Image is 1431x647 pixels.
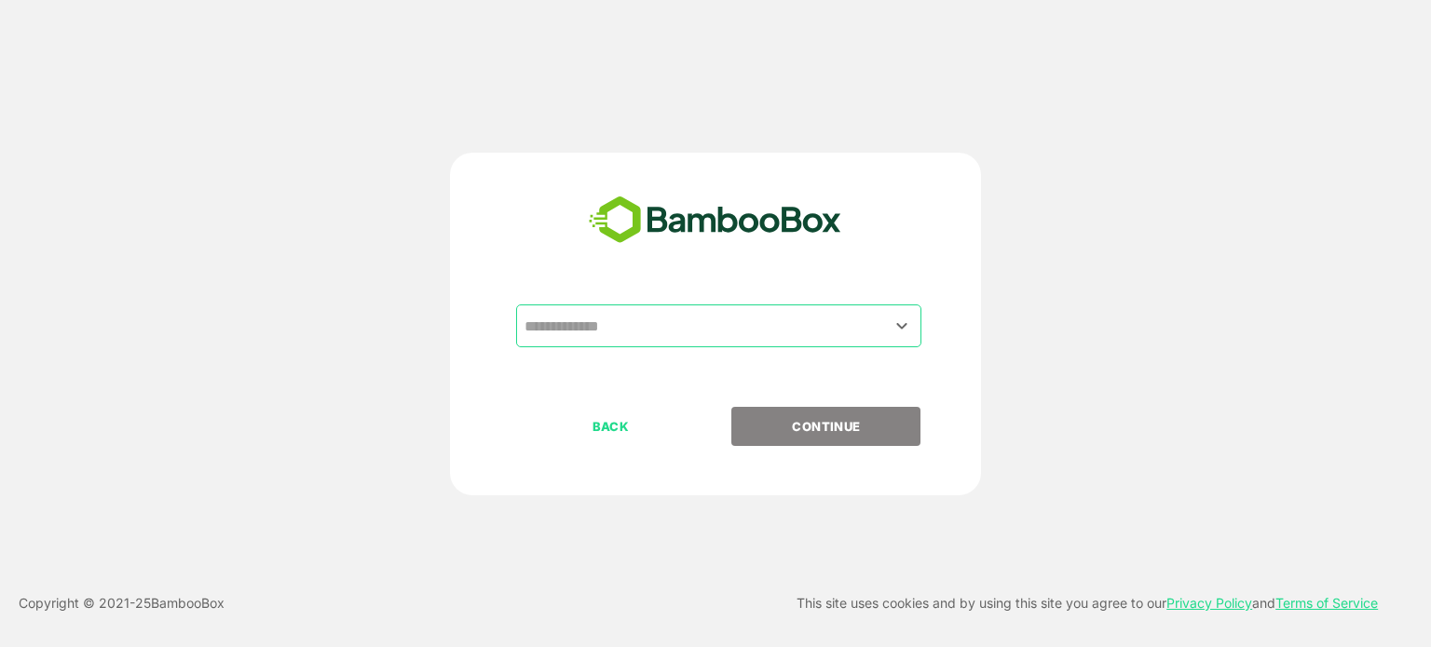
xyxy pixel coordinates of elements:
img: bamboobox [579,190,852,251]
button: Open [890,313,915,338]
button: CONTINUE [731,407,920,446]
p: CONTINUE [733,416,920,437]
p: BACK [518,416,704,437]
p: Copyright © 2021- 25 BambooBox [19,592,225,614]
a: Terms of Service [1275,595,1378,611]
a: Privacy Policy [1166,595,1252,611]
p: This site uses cookies and by using this site you agree to our and [797,592,1378,614]
button: BACK [516,407,705,446]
